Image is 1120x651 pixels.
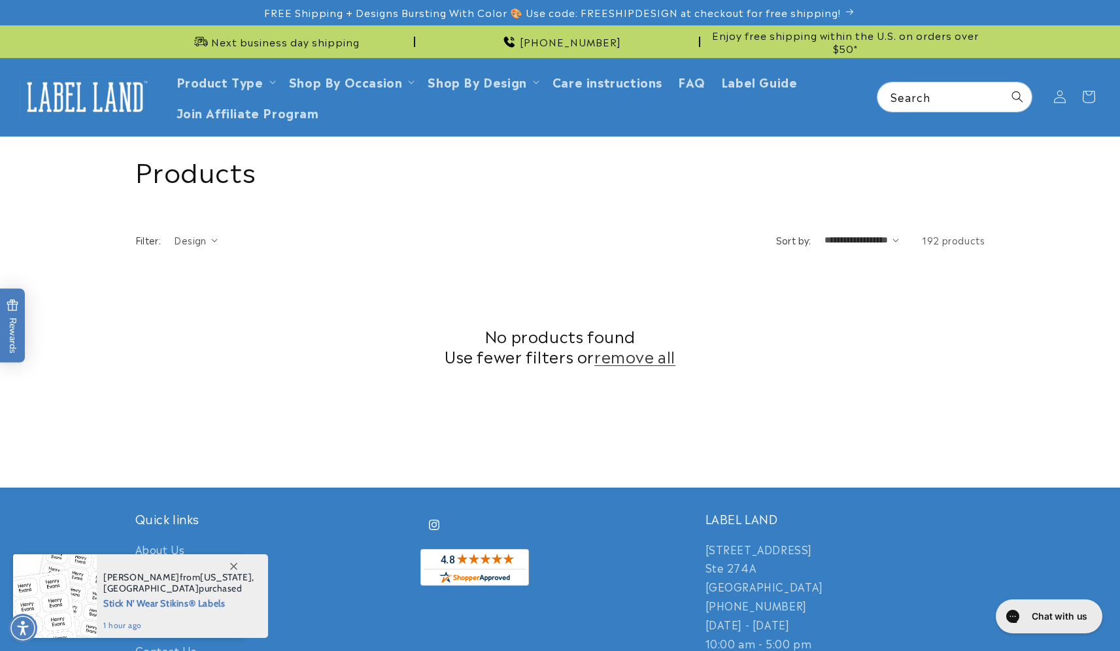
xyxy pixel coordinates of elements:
a: remove all [594,346,675,366]
a: Shop By Design [428,73,526,90]
span: Label Guide [721,74,798,89]
span: [GEOGRAPHIC_DATA] [103,582,199,594]
span: FREE Shipping + Designs Bursting With Color 🎨 Use code: FREESHIPDESIGN at checkout for free shipp... [264,6,841,19]
div: Announcement [135,25,415,58]
h2: Quick links [135,511,415,526]
summary: Design (0 selected) [174,233,218,247]
label: Sort by: [776,233,811,246]
span: Next business day shipping [211,35,360,48]
span: Join Affiliate Program [177,105,319,120]
div: Announcement [705,25,985,58]
span: [US_STATE] [200,571,252,583]
span: [PHONE_NUMBER] [520,35,621,48]
iframe: Gorgias live chat messenger [989,595,1107,638]
summary: Product Type [169,66,281,97]
span: Enjoy free shipping within the U.S. on orders over $50* [705,29,985,54]
img: Label Land [20,76,150,117]
span: Stick N' Wear Stikins® Labels [103,594,254,610]
span: Design [174,233,206,246]
span: from , purchased [103,572,254,594]
span: Shop By Occasion [289,74,403,89]
span: Care instructions [552,74,662,89]
a: Label Guide [713,66,806,97]
a: FAQ [670,66,713,97]
div: Announcement [420,25,700,58]
summary: Shop By Occasion [281,66,420,97]
a: Label Land [15,72,156,122]
h2: LABEL LAND [705,511,985,526]
h2: No products found Use fewer filters or [135,325,985,366]
a: Care instructions [545,66,670,97]
button: Search [1003,82,1032,111]
span: 1 hour ago [103,620,254,631]
a: Join Affiliate Program [169,97,327,127]
span: Rewards [7,299,19,354]
a: About Us [135,540,185,562]
summary: Shop By Design [420,66,544,97]
span: [PERSON_NAME] [103,571,180,583]
span: 192 products [922,233,985,246]
a: Product Type [177,73,263,90]
h2: Filter: [135,233,161,247]
h1: Products [135,153,985,187]
div: Accessibility Menu [8,614,37,643]
span: FAQ [678,74,705,89]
